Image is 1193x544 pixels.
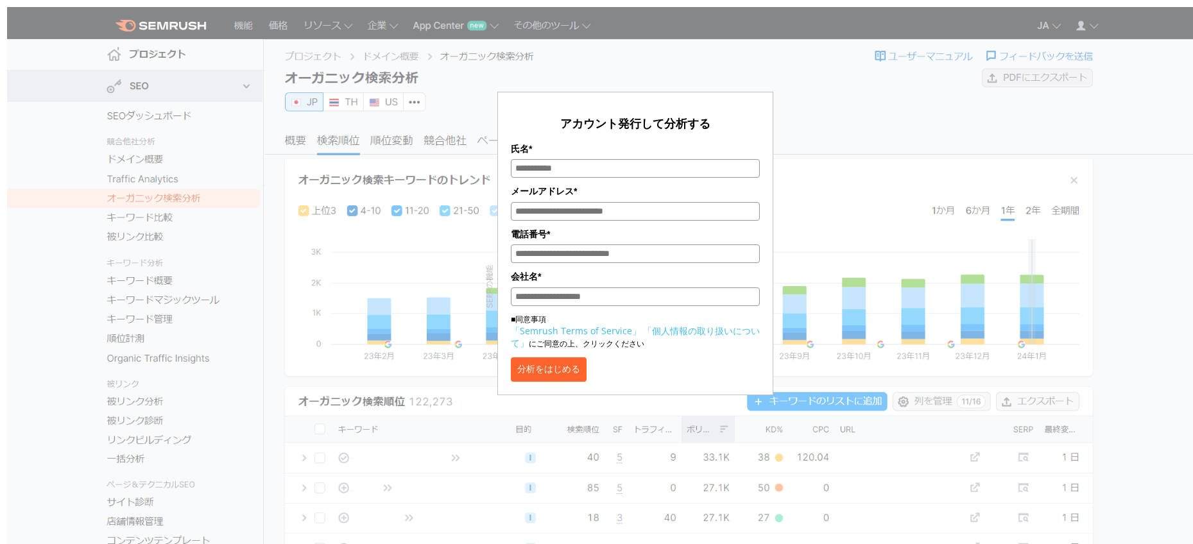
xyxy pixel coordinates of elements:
[511,357,587,382] button: 分析をはじめる
[560,115,710,131] span: アカウント発行して分析する
[511,314,760,350] p: ■同意事項 にご同意の上、クリックください
[511,325,641,337] a: 「Semrush Terms of Service」
[511,227,760,241] label: 電話番号*
[511,184,760,198] label: メールアドレス*
[511,325,760,349] a: 「個人情報の取り扱いについて」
